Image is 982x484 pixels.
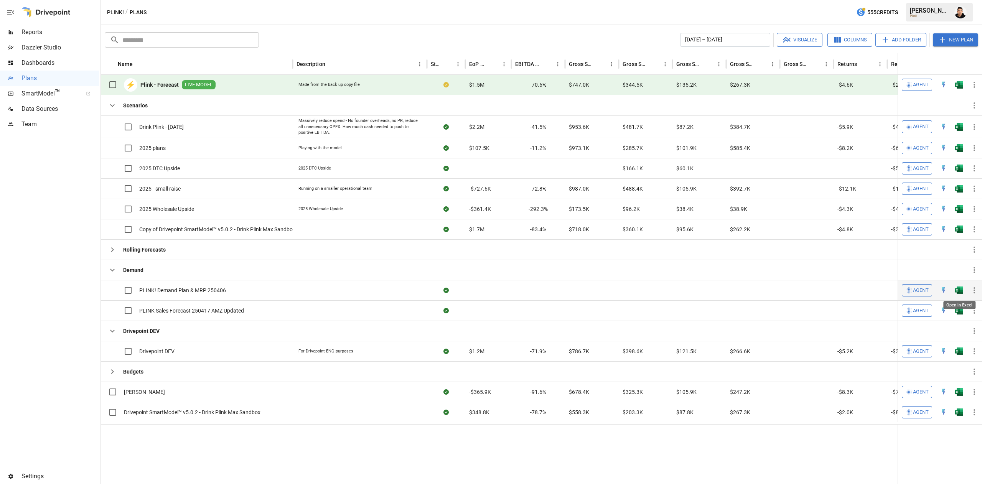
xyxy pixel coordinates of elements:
span: $1.5M [469,81,484,89]
div: 2025 DTC Upside [298,165,331,171]
span: $247.2K [730,388,750,396]
img: quick-edit-flash.b8aec18c.svg [940,307,947,314]
span: 555 Credits [867,8,898,17]
span: -71.9% [530,347,546,355]
span: 2025 plans [139,144,166,152]
div: Sync complete [443,123,449,131]
button: Plink! [107,8,124,17]
span: $488.4K [623,185,643,193]
span: $105.9K [676,388,697,396]
img: quick-edit-flash.b8aec18c.svg [940,205,947,213]
button: Agent [902,305,932,317]
span: -$5.9K [837,123,853,131]
span: -$365.9K [469,388,491,396]
div: Description [297,61,325,67]
span: -$5.2K [837,347,853,355]
div: Open in Quick Edit [940,347,947,355]
button: Returns column menu [875,59,885,69]
button: Agent [902,284,932,296]
span: [PERSON_NAME] [124,388,165,396]
span: $747.0K [569,81,589,89]
span: -$361.4K [469,205,491,213]
img: excel-icon.76473adf.svg [955,81,963,89]
span: -83.4% [530,226,546,233]
div: Open in Quick Edit [940,165,947,172]
span: -$4.8K [837,226,853,233]
div: Sync complete [443,144,449,152]
button: Add Folder [875,33,926,47]
div: Your plan has changes in Excel that are not reflected in the Drivepoint Data Warehouse, select "S... [443,81,449,89]
span: $344.5K [623,81,643,89]
span: $973.1K [569,144,589,152]
img: quick-edit-flash.b8aec18c.svg [940,226,947,233]
button: EoP Cash column menu [499,59,509,69]
button: Agent [902,162,932,175]
button: Agent [902,386,932,398]
div: Sync complete [443,226,449,233]
span: Agent [913,286,929,295]
button: Gross Sales: Wholesale column menu [767,59,778,69]
span: $392.7K [730,185,750,193]
span: -$860.3 [891,408,910,416]
span: $987.0K [569,185,589,193]
div: Open in Excel [955,165,963,172]
button: New Plan [933,33,978,46]
button: Agent [902,79,932,91]
img: quick-edit-flash.b8aec18c.svg [940,408,947,416]
img: excel-icon.76473adf.svg [955,123,963,131]
div: Open in Excel [955,307,963,314]
span: $325.3K [623,388,643,396]
button: Sort [810,59,821,69]
div: Open in Quick Edit [940,286,947,294]
div: EBITDA Margin [515,61,541,67]
button: Agent [902,406,932,418]
span: $38.9K [730,205,747,213]
div: Open in Excel [955,286,963,294]
img: excel-icon.76473adf.svg [955,408,963,416]
span: ™ [55,88,60,97]
span: $786.7K [569,347,589,355]
div: Sync complete [443,347,449,355]
span: Team [21,120,99,129]
button: Sort [542,59,552,69]
div: Sync complete [443,205,449,213]
span: -$2.0K [837,408,853,416]
img: excel-icon.76473adf.svg [955,205,963,213]
span: Reports [21,28,99,37]
button: Sort [649,59,660,69]
span: $360.1K [623,226,643,233]
div: Open in Excel [955,144,963,152]
img: excel-icon.76473adf.svg [955,307,963,314]
button: Gross Sales: Retail column menu [821,59,832,69]
span: $203.3K [623,408,643,416]
button: Agent [902,142,932,154]
div: / [125,8,128,17]
button: Agent [902,183,932,195]
span: -$4.6K [837,81,853,89]
b: Demand [123,266,143,274]
button: Visualize [777,33,822,47]
div: Sync complete [443,388,449,396]
div: [PERSON_NAME] [910,7,950,14]
div: Open in Quick Edit [940,205,947,213]
button: Sort [756,59,767,69]
span: -$5.6K [891,165,907,172]
span: -$7.9K [891,388,907,396]
span: $558.3K [569,408,589,416]
img: quick-edit-flash.b8aec18c.svg [940,144,947,152]
div: Francisco Sanchez [954,6,967,18]
span: $1.2M [469,347,484,355]
div: Running on a smaller operational team [298,186,372,192]
div: Returns [837,61,857,67]
div: Open in Quick Edit [940,81,947,89]
span: $95.6K [676,226,694,233]
span: PLINK Sales Forecast 250417 AMZ Updated [139,307,244,314]
span: $166.1K [623,165,643,172]
b: Rolling Forecasts [123,246,166,254]
div: Gross Sales: Wholesale [730,61,756,67]
div: Status [431,61,441,67]
span: $135.2K [676,81,697,89]
span: Agent [913,388,929,397]
button: Status column menu [453,59,463,69]
span: $953.6K [569,123,589,131]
